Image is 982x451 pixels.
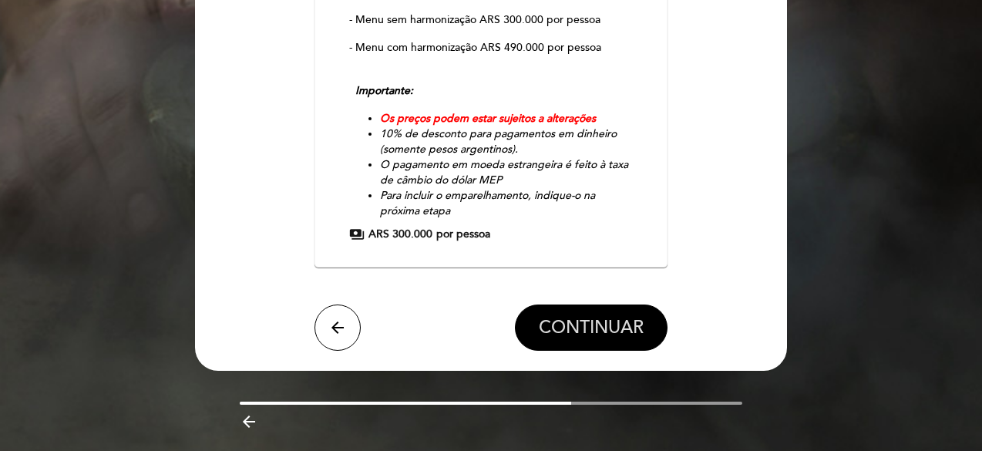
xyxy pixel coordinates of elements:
[515,305,668,351] button: CONTINUAR
[368,227,432,242] span: ARS 300.000
[380,127,617,156] em: 10% de desconto para pagamentos em dinheiro (somente pesos argentinos).
[349,12,632,28] p: - Menu sem harmonização ARS 300.000 por pessoa
[380,112,596,125] em: Os preços podem estar sujeitos a alterações
[436,227,490,242] span: por pessoa
[240,412,258,431] i: arrow_backward
[355,84,413,97] em: Importante:
[328,318,347,337] i: arrow_back
[539,317,644,338] span: CONTINUAR
[314,305,361,351] button: arrow_back
[349,227,365,242] span: payments
[380,189,595,217] em: Para incluir o emparelhamento, indique-o na próxima etapa
[349,40,632,71] p: - Menu com harmonização ARS 490.000 por pessoa
[380,158,628,187] em: O pagamento em moeda estrangeira é feito à taxa de câmbio do dólar MEP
